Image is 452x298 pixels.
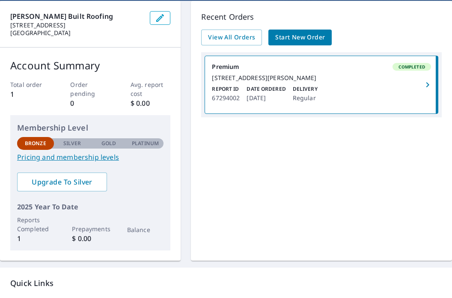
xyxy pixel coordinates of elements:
a: Start New Order [268,30,332,45]
span: Upgrade To Silver [24,177,100,187]
a: View All Orders [201,30,262,45]
p: $ 0.00 [72,233,109,244]
p: Membership Level [17,122,164,134]
p: [STREET_ADDRESS] [10,21,143,29]
a: Pricing and membership levels [17,152,164,162]
p: Delivery [293,85,318,93]
a: PremiumCompleted[STREET_ADDRESS][PERSON_NAME]Report ID67294002Date Ordered[DATE]DeliveryRegular [205,56,438,113]
p: Quick Links [10,278,442,289]
div: [STREET_ADDRESS][PERSON_NAME] [212,74,431,82]
span: Start New Order [275,32,325,43]
p: 67294002 [212,93,240,103]
p: Gold [101,140,116,147]
p: Prepayments [72,224,109,233]
span: Completed [393,64,430,70]
p: Avg. report cost [131,80,171,98]
p: Regular [293,93,318,103]
p: Date Ordered [247,85,285,93]
p: [GEOGRAPHIC_DATA] [10,29,143,37]
p: 0 [70,98,110,108]
p: 2025 Year To Date [17,202,164,212]
p: Total order [10,80,51,89]
a: Upgrade To Silver [17,173,107,191]
p: Platinum [132,140,159,147]
p: Order pending [70,80,110,98]
p: Silver [63,140,81,147]
span: View All Orders [208,32,255,43]
p: Bronze [25,140,46,147]
p: $ 0.00 [131,98,171,108]
p: 1 [17,233,54,244]
p: Recent Orders [201,11,442,23]
p: Balance [127,225,164,234]
p: Account Summary [10,58,170,73]
div: Premium [212,63,431,71]
p: [PERSON_NAME] Built Roofing [10,11,143,21]
p: [DATE] [247,93,285,103]
p: Reports Completed [17,215,54,233]
p: 1 [10,89,51,99]
p: Report ID [212,85,240,93]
